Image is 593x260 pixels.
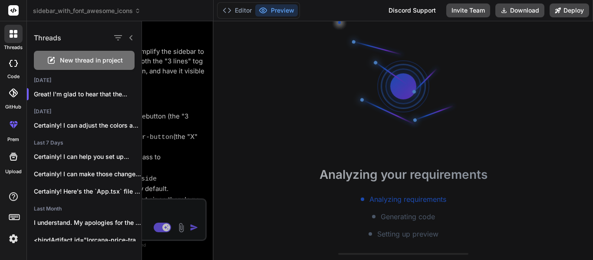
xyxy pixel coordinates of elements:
[34,218,142,227] p: I understand. My apologies for the oversight....
[34,121,142,130] p: Certainly! I can adjust the colors and...
[550,3,589,17] button: Deploy
[34,170,142,178] p: Certainly! I can make those changes for...
[5,168,22,175] label: Upload
[34,33,61,43] h1: Threads
[383,3,441,17] div: Discord Support
[4,44,23,51] label: threads
[60,56,123,65] span: New thread in project
[7,136,19,143] label: prem
[34,236,142,244] p: <bindArtifact id="lorcana-price-tracker-run" title="Run Lorcana Card Price Tracker">...
[27,205,142,212] h2: Last Month
[27,77,142,84] h2: [DATE]
[446,3,490,17] button: Invite Team
[219,4,255,16] button: Editor
[7,73,20,80] label: code
[34,90,142,99] p: Great! I'm glad to hear that the...
[255,4,298,16] button: Preview
[495,3,544,17] button: Download
[6,231,21,246] img: settings
[5,103,21,111] label: GitHub
[33,7,141,15] span: sidebar_with_font_awesome_icons
[34,152,142,161] p: Certainly! I can help you set up...
[27,139,142,146] h2: Last 7 Days
[27,108,142,115] h2: [DATE]
[34,187,142,196] p: Certainly! Here's the `App.tsx` file along with...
